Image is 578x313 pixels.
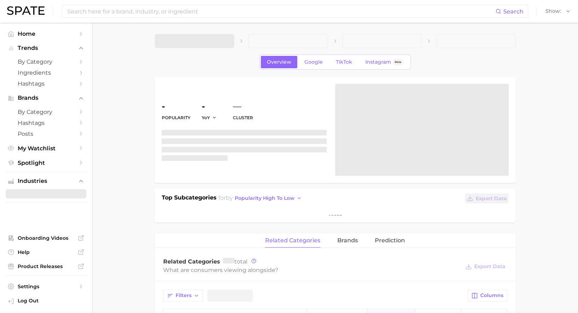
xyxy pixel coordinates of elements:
button: YoY [202,115,217,121]
span: Posts [18,131,74,137]
a: Home [6,28,86,39]
input: Search here for a brand, industry, or ingredient [67,5,496,17]
a: InstagramBeta [359,56,410,68]
span: Search [503,8,523,15]
a: by Category [6,106,86,117]
span: by Category [18,109,74,115]
span: Hashtags [18,80,74,87]
a: Spotlight [6,157,86,168]
span: Hashtags [18,120,74,126]
button: Trends [6,43,86,53]
span: Related Categories [163,258,220,265]
a: by Category [6,56,86,67]
span: Ingredients [18,69,74,76]
span: related categories [265,237,320,244]
span: Prediction [375,237,405,244]
span: Spotlight [18,160,74,166]
span: Help [18,249,74,255]
a: Help [6,247,86,257]
span: My Watchlist [18,145,74,152]
a: Google [298,56,329,68]
span: Log Out [18,297,81,304]
button: Columns [468,290,507,302]
button: popularity high to low [233,193,304,203]
button: Industries [6,176,86,186]
img: SPATE [7,6,45,15]
span: — [233,102,241,111]
a: Hashtags [6,78,86,89]
span: Google [304,59,323,65]
span: brands [337,237,358,244]
a: Overview [261,56,297,68]
span: Filters [176,292,191,298]
span: Product Releases [18,263,74,269]
span: Export Data [474,263,505,269]
a: TikTok [330,56,358,68]
h1: Top Subcategories [162,193,217,204]
span: Show [545,9,561,13]
span: Home [18,30,74,37]
span: Settings [18,283,74,290]
button: Brands [6,93,86,103]
a: Hashtags [6,117,86,128]
span: Overview [267,59,291,65]
dd: - [202,102,222,111]
span: Export Data [476,196,507,202]
dt: cluster [233,114,253,122]
button: Show [544,7,573,16]
dt: Popularity [162,114,190,122]
span: TikTok [336,59,352,65]
a: My Watchlist [6,143,86,154]
span: Trends [18,45,74,51]
a: Onboarding Videos [6,233,86,243]
div: What are consumers viewing alongside ? [163,265,460,275]
span: popularity high to low [235,195,294,201]
a: Log out. Currently logged in with e-mail mathilde@spate.nyc. [6,295,86,307]
a: Settings [6,281,86,292]
span: YoY [202,115,210,121]
a: Ingredients [6,67,86,78]
a: Product Releases [6,261,86,272]
span: Instagram [365,59,391,65]
button: Export Data [464,262,507,272]
button: Export Data [465,193,508,203]
span: Brands [18,95,74,101]
span: total [223,258,247,265]
span: by Category [18,58,74,65]
dd: - [162,102,190,111]
span: Onboarding Videos [18,235,74,241]
a: Posts [6,128,86,139]
span: Columns [480,292,503,298]
span: Industries [18,178,74,184]
button: Filters [163,290,203,302]
span: Beta [395,59,401,65]
span: for by [218,195,304,201]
